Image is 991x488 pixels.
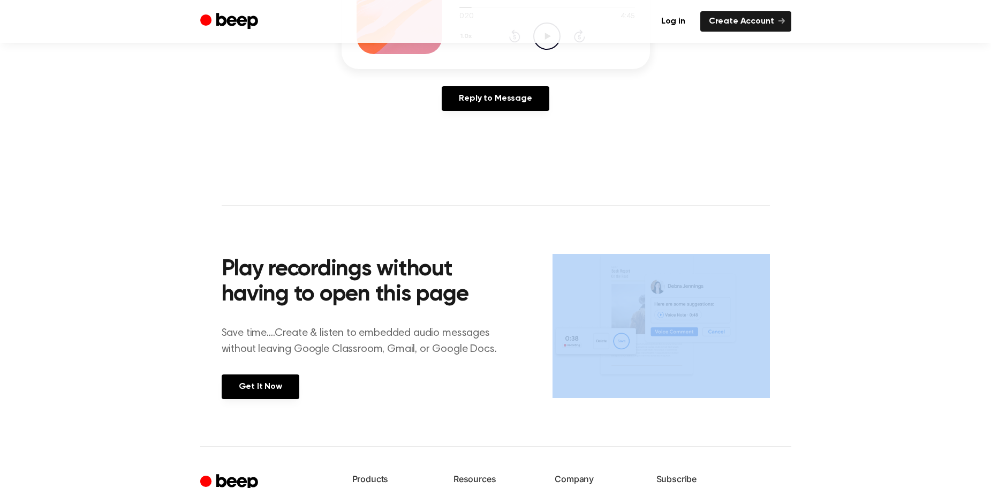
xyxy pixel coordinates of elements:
h6: Company [555,472,639,485]
h6: Products [352,472,436,485]
h6: Subscribe [656,472,791,485]
a: Beep [200,11,261,32]
h2: Play recordings without having to open this page [222,257,510,308]
a: Get It Now [222,374,299,399]
a: Create Account [700,11,791,32]
a: Log in [653,11,694,32]
h6: Resources [453,472,538,485]
p: Save time....Create & listen to embedded audio messages without leaving Google Classroom, Gmail, ... [222,325,510,357]
img: Voice Comments on Docs and Recording Widget [553,254,769,398]
a: Reply to Message [442,86,549,111]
